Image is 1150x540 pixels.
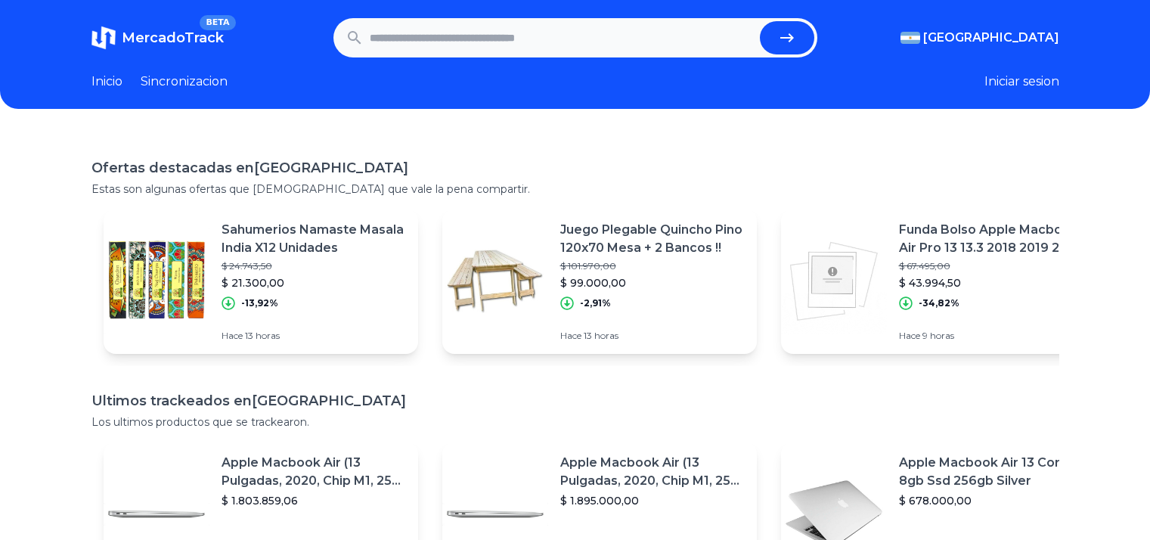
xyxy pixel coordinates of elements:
p: $ 24.743,50 [222,260,406,272]
img: MercadoTrack [91,26,116,50]
h1: Ultimos trackeados en [GEOGRAPHIC_DATA] [91,390,1059,411]
p: -13,92% [241,297,278,309]
p: Apple Macbook Air 13 Core I5 8gb Ssd 256gb Silver [899,454,1083,490]
img: Featured image [442,228,548,334]
h1: Ofertas destacadas en [GEOGRAPHIC_DATA] [91,157,1059,178]
p: $ 1.895.000,00 [560,493,745,508]
p: Funda Bolso Apple Macbook Air Pro 13 13.3 2018 2019 2020 Premiun Protección Esquinas Tomtoc [899,221,1083,257]
span: MercadoTrack [122,29,224,46]
p: $ 21.300,00 [222,275,406,290]
a: Sincronizacion [141,73,228,91]
p: Hace 13 horas [560,330,745,342]
a: Featured imageFunda Bolso Apple Macbook Air Pro 13 13.3 2018 2019 2020 Premiun Protección Esquina... [781,209,1096,354]
p: Sahumerios Namaste Masala India X12 Unidades [222,221,406,257]
a: Featured imageJuego Plegable Quincho Pino 120x70 Mesa + 2 Bancos !!$ 101.970,00$ 99.000,00-2,91%H... [442,209,757,354]
p: $ 99.000,00 [560,275,745,290]
p: Hace 13 horas [222,330,406,342]
span: [GEOGRAPHIC_DATA] [923,29,1059,47]
img: Featured image [781,228,887,334]
p: -34,82% [919,297,959,309]
a: MercadoTrackBETA [91,26,224,50]
p: Los ultimos productos que se trackearon. [91,414,1059,430]
a: Inicio [91,73,122,91]
p: $ 1.803.859,06 [222,493,406,508]
img: Featured image [104,228,209,334]
p: -2,91% [580,297,611,309]
p: Apple Macbook Air (13 Pulgadas, 2020, Chip M1, 256 Gb De Ssd, 8 Gb De Ram) - Plata [560,454,745,490]
button: [GEOGRAPHIC_DATA] [900,29,1059,47]
p: Hace 9 horas [899,330,1083,342]
p: Juego Plegable Quincho Pino 120x70 Mesa + 2 Bancos !! [560,221,745,257]
p: $ 43.994,50 [899,275,1083,290]
p: $ 67.495,00 [899,260,1083,272]
a: Featured imageSahumerios Namaste Masala India X12 Unidades$ 24.743,50$ 21.300,00-13,92%Hace 13 horas [104,209,418,354]
p: Estas son algunas ofertas que [DEMOGRAPHIC_DATA] que vale la pena compartir. [91,182,1059,197]
p: Apple Macbook Air (13 Pulgadas, 2020, Chip M1, 256 Gb De Ssd, 8 Gb De Ram) - Plata [222,454,406,490]
button: Iniciar sesion [984,73,1059,91]
p: $ 678.000,00 [899,493,1083,508]
span: BETA [200,15,235,30]
p: $ 101.970,00 [560,260,745,272]
img: Argentina [900,32,920,44]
